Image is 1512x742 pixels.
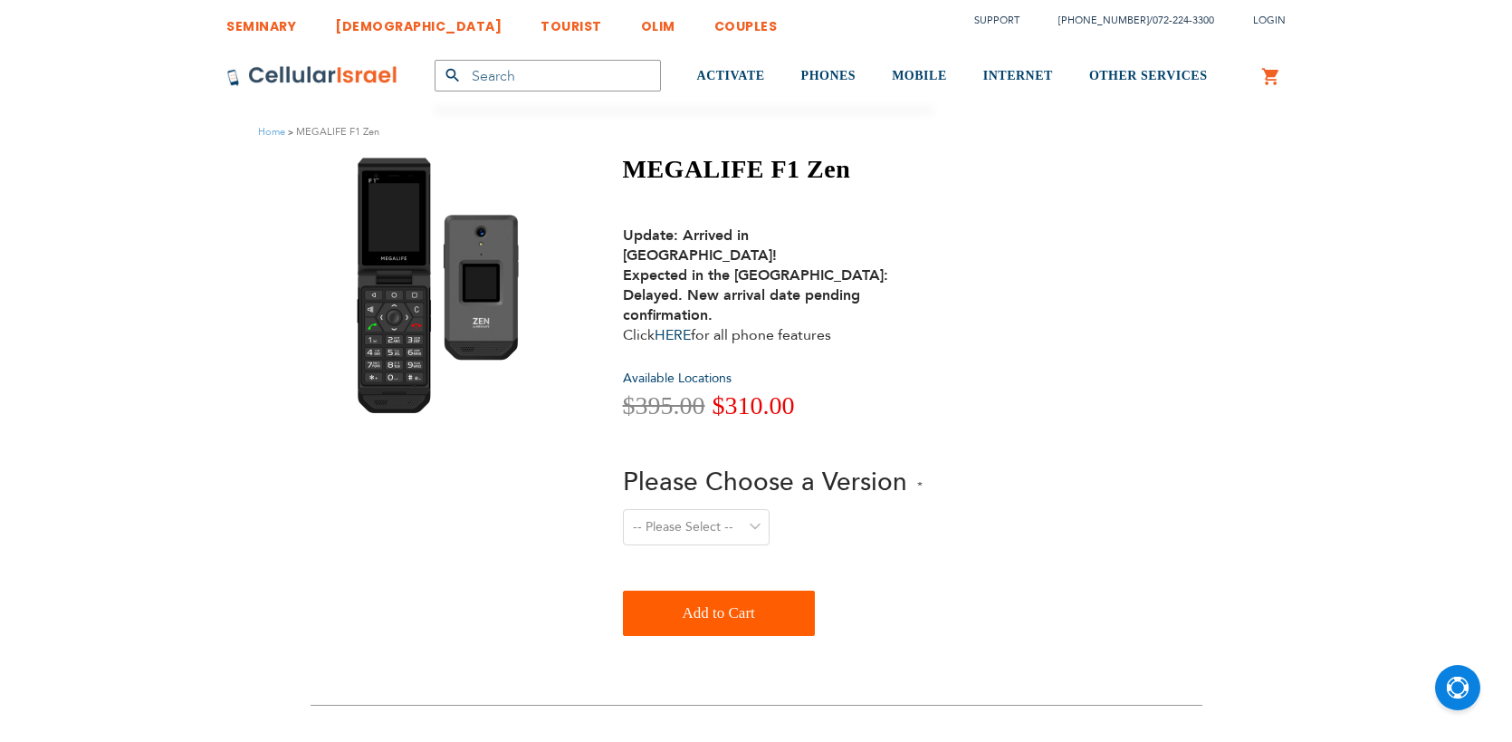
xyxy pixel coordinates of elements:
strong: Update: Arrived in [GEOGRAPHIC_DATA]! Expected in the [GEOGRAPHIC_DATA]: Delayed. New arrival dat... [623,226,888,325]
a: TOURIST [541,5,602,38]
a: COUPLES [714,5,778,38]
span: PHONES [801,69,856,82]
img: MEGALIFE F1 Zen [343,154,541,417]
img: Cellular Israel Logo [226,65,398,87]
li: MEGALIFE F1 Zen [285,123,379,140]
a: Home [258,125,285,139]
input: Search [435,60,661,92]
span: Login [1253,14,1286,27]
span: OTHER SERVICES [1089,69,1208,82]
span: Please Choose a Version [623,465,907,499]
h1: MEGALIFE F1 Zen [623,154,923,185]
button: Add to Cart [623,591,815,636]
a: [DEMOGRAPHIC_DATA] [335,5,502,38]
span: ACTIVATE [697,69,765,82]
a: SEMINARY [226,5,296,38]
a: OLIM [641,5,675,38]
li: / [1040,7,1214,34]
a: MOBILE [892,43,947,111]
a: OTHER SERVICES [1089,43,1208,111]
a: PHONES [801,43,856,111]
span: Add to Cart [683,595,755,631]
span: MOBILE [892,69,947,82]
a: [PHONE_NUMBER] [1058,14,1149,27]
span: $395.00 [623,391,705,419]
span: $310.00 [713,391,795,419]
a: 072-224-3300 [1153,14,1214,27]
a: Available Locations [623,370,732,387]
a: HERE [655,325,691,345]
a: INTERNET [983,43,1053,111]
a: ACTIVATE [697,43,765,111]
div: Click for all phone features [623,206,904,345]
span: INTERNET [983,69,1053,82]
a: Support [974,14,1019,27]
